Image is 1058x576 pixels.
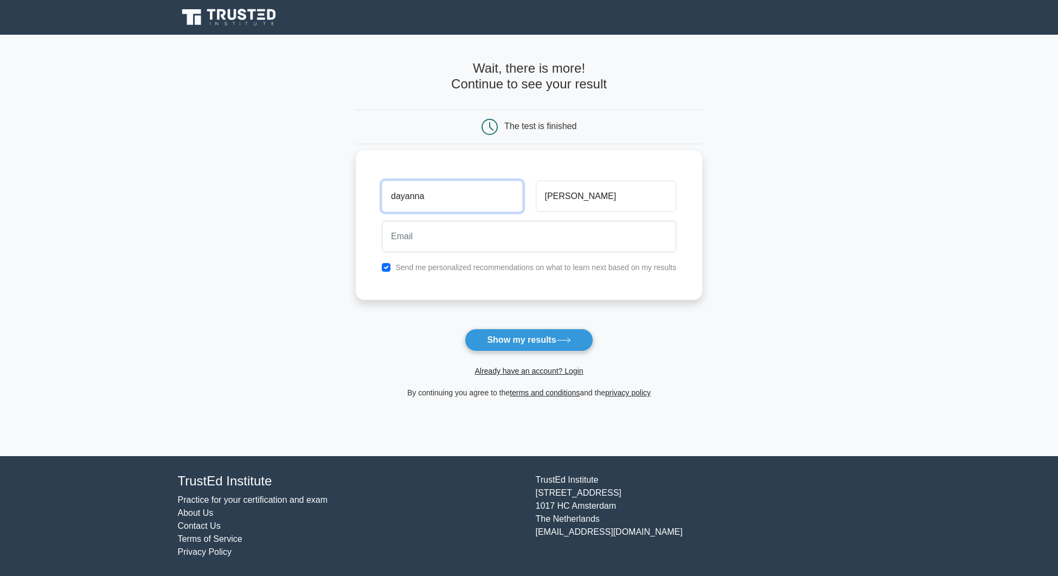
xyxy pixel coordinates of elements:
[178,508,214,517] a: About Us
[349,386,709,399] div: By continuing you agree to the and the
[510,388,580,397] a: terms and conditions
[529,473,887,559] div: TrustEd Institute [STREET_ADDRESS] 1017 HC Amsterdam The Netherlands [EMAIL_ADDRESS][DOMAIN_NAME]
[395,263,676,272] label: Send me personalized recommendations on what to learn next based on my results
[382,181,522,212] input: First name
[475,367,583,375] a: Already have an account? Login
[504,121,576,131] div: The test is finished
[178,547,232,556] a: Privacy Policy
[605,388,651,397] a: privacy policy
[382,221,676,252] input: Email
[536,181,676,212] input: Last name
[356,61,702,92] h4: Wait, there is more! Continue to see your result
[178,495,328,504] a: Practice for your certification and exam
[178,473,523,489] h4: TrustEd Institute
[178,534,242,543] a: Terms of Service
[465,329,593,351] button: Show my results
[178,521,221,530] a: Contact Us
